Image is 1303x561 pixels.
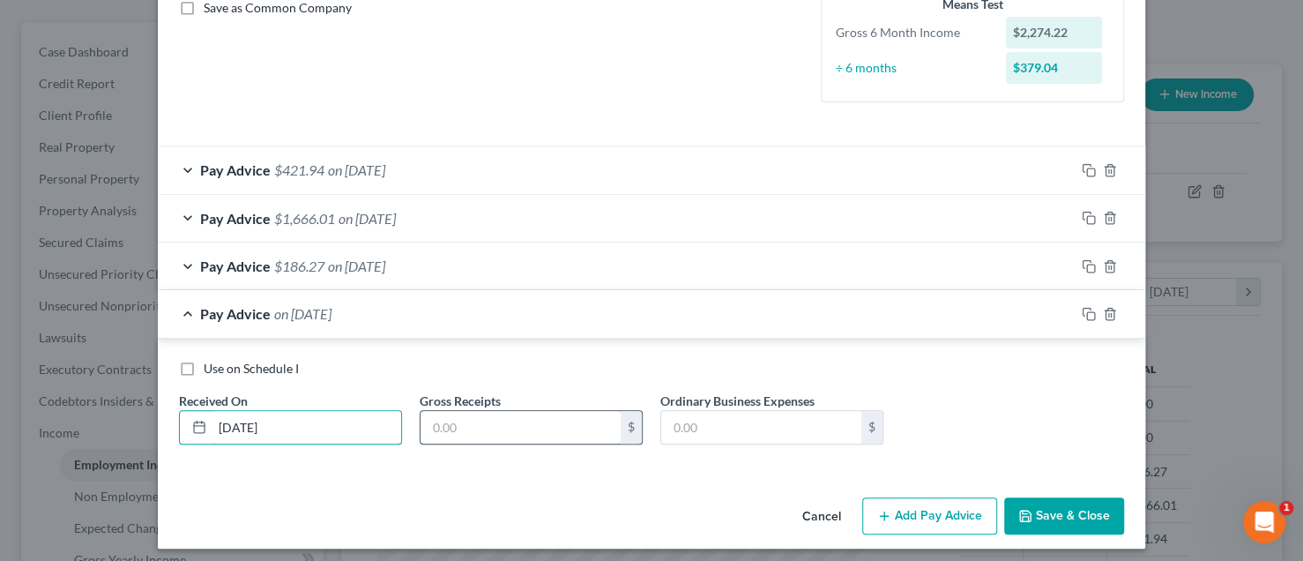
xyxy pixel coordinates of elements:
button: Add Pay Advice [862,497,997,535]
span: $421.94 [274,161,324,178]
div: $ [621,411,642,445]
input: 0.00 [421,411,621,445]
span: 1 [1279,501,1293,515]
span: Pay Advice [200,258,271,274]
span: on [DATE] [328,258,385,274]
label: Ordinary Business Expenses [660,392,815,410]
div: $379.04 [1006,52,1103,84]
span: Use on Schedule I [204,361,299,376]
div: $2,274.22 [1006,17,1103,49]
span: on [DATE] [274,305,331,322]
input: MM/DD/YYYY [212,411,401,445]
span: on [DATE] [328,161,385,178]
span: Pay Advice [200,305,271,322]
div: $ [861,411,882,445]
span: Received On [179,393,248,408]
span: $186.27 [274,258,324,274]
iframe: Intercom live chat [1243,501,1285,543]
input: 0.00 [661,411,861,445]
span: Pay Advice [200,161,271,178]
span: $1,666.01 [274,210,335,227]
div: Gross 6 Month Income [827,24,997,41]
span: Pay Advice [200,210,271,227]
div: ÷ 6 months [827,59,997,77]
label: Gross Receipts [420,392,501,410]
button: Save & Close [1004,497,1124,535]
span: on [DATE] [339,210,396,227]
button: Cancel [788,499,855,535]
